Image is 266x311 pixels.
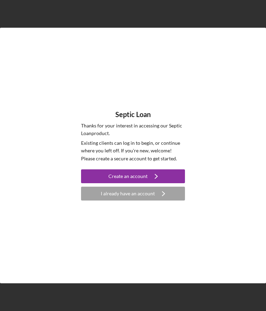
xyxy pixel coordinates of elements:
div: I already have an account [101,187,155,201]
p: Thanks for your interest in accessing our Septic Loan product. [81,122,185,137]
button: Create an account [81,169,185,183]
a: Create an account [81,169,185,185]
div: Create an account [108,169,148,183]
p: Existing clients can log in to begin, or continue where you left off. If you're new, welcome! Ple... [81,139,185,162]
h4: Septic Loan [115,110,151,118]
button: I already have an account [81,187,185,201]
